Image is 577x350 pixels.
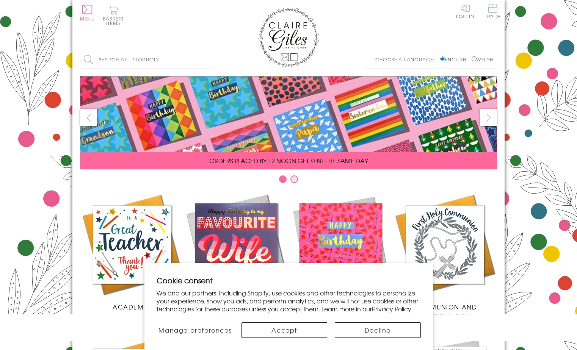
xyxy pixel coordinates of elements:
button: next [480,109,497,126]
input: English [440,56,445,61]
div: Carousel Pagination [80,175,497,187]
button: Carousel Page 1 (Current Slide) [279,175,287,183]
span: Trade [485,4,501,19]
label: Welsh [472,56,493,63]
p: We and our partners, including Shopify, use cookies and other technologies to personalize your ex... [157,289,421,312]
a: Trade [485,4,501,20]
button: Decline [335,322,420,338]
input: Welsh [472,56,477,61]
a: Communion and Confirmation [393,192,497,320]
a: Privacy Policy [372,304,411,313]
span: 0 items [106,15,124,27]
span: Menu [80,15,95,22]
a: Academic [80,192,184,311]
a: Birthdays [288,192,393,311]
button: Accept [241,322,327,338]
input: Search [205,51,213,68]
span: Communion and Confirmation [413,302,477,320]
label: English [440,56,470,63]
button: prev [80,109,97,126]
p: Choose a language: [375,56,439,63]
button: Carousel Page 2 [290,175,298,183]
a: Log In [456,4,474,19]
button: Menu [80,5,95,21]
img: Claire Giles Greetings Cards [258,8,319,67]
span: Manage preferences [158,325,232,334]
a: New Releases [184,192,288,311]
h2: Cookie consent [157,275,421,286]
button: Manage preferences [157,322,234,338]
input: Search all products [80,51,213,68]
span: Academic [113,302,152,311]
span: ORDERS PLACED BY 12 NOON GET SENT THE SAME DAY [209,156,368,165]
button: Basket0 items [103,6,124,25]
